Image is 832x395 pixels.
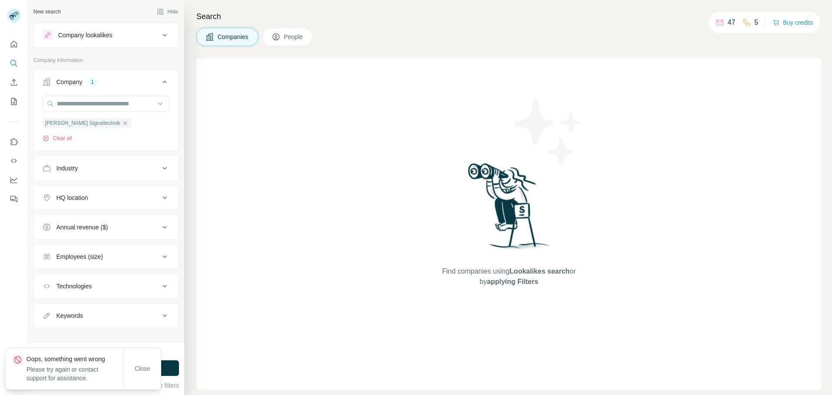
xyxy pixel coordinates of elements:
button: Buy credits [773,16,813,29]
button: My lists [7,94,21,109]
button: Quick start [7,36,21,52]
span: People [284,33,304,41]
h4: Search [196,10,822,23]
button: Employees (size) [34,246,179,267]
span: applying Filters [487,278,538,285]
button: Clear all [42,134,72,142]
p: Oops, something went wrong [26,355,123,363]
div: New search [33,8,61,16]
span: Companies [218,33,249,41]
button: Technologies [34,276,179,297]
div: Industry [56,164,78,173]
p: Company information [33,56,179,64]
img: Surfe Illustration - Woman searching with binoculars [464,161,554,258]
button: Dashboard [7,172,21,188]
span: Lookalikes search [510,268,570,275]
img: Surfe Illustration - Stars [509,93,587,171]
button: Search [7,55,21,71]
p: 47 [728,17,735,28]
button: HQ location [34,187,179,208]
span: [PERSON_NAME] Signaltechnik [45,119,120,127]
div: 1 [88,78,97,86]
button: Hide [151,5,184,18]
div: Company [56,78,82,86]
button: Industry [34,158,179,179]
div: HQ location [56,193,88,202]
button: Company lookalikes [34,25,179,46]
button: Close [129,361,156,376]
button: Use Surfe API [7,153,21,169]
div: Employees (size) [56,252,103,261]
p: 5 [754,17,758,28]
span: Close [135,364,150,373]
span: Find companies using or by [439,266,578,287]
div: Technologies [56,282,92,291]
p: Please try again or contact support for assistance. [26,365,123,382]
div: Annual revenue ($) [56,223,108,232]
div: Keywords [56,311,83,320]
div: Company lookalikes [58,31,112,39]
button: Feedback [7,191,21,207]
button: Enrich CSV [7,75,21,90]
button: Annual revenue ($) [34,217,179,238]
button: Use Surfe on LinkedIn [7,134,21,150]
button: Company1 [34,72,179,96]
button: Keywords [34,305,179,326]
